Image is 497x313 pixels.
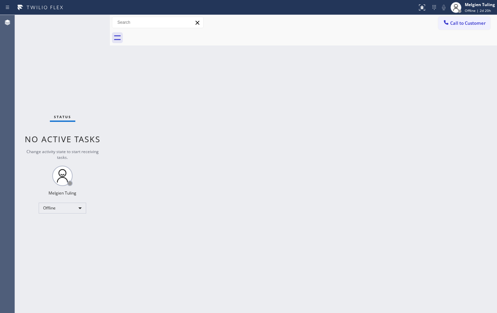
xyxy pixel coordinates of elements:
div: Melgien Tuling [49,190,76,196]
span: Call to Customer [450,20,486,26]
input: Search [112,17,203,28]
span: Change activity state to start receiving tasks. [26,149,99,160]
span: No active tasks [25,133,100,145]
div: Melgien Tuling [465,2,495,7]
button: Mute [439,3,448,12]
div: Offline [39,203,86,214]
span: Offline | 2d 20h [465,8,491,13]
span: Status [54,114,71,119]
button: Call to Customer [438,17,490,30]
